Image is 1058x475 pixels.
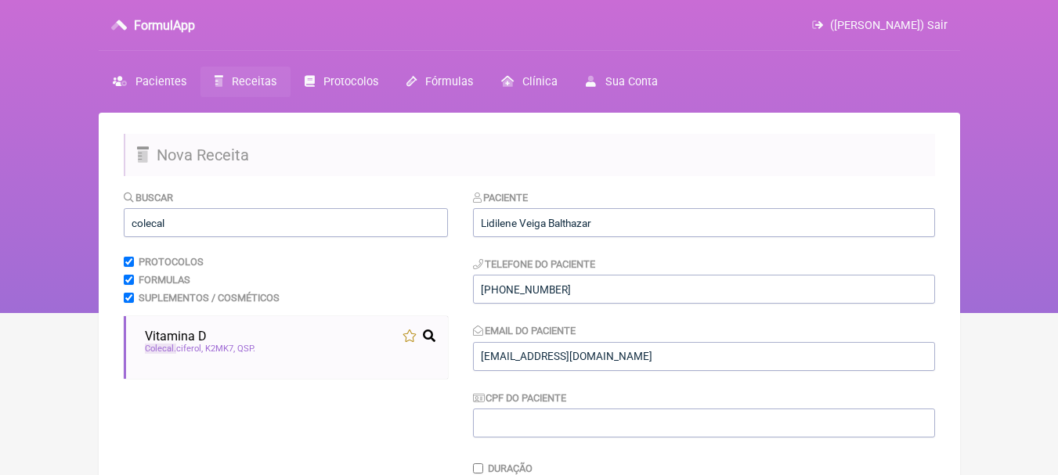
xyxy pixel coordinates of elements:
input: exemplo: emagrecimento, ansiedade [124,208,448,237]
a: Clínica [487,67,572,97]
label: Suplementos / Cosméticos [139,292,280,304]
label: Email do Paciente [473,325,576,336]
label: Buscar [124,192,174,203]
h2: Nova Receita [124,134,935,176]
span: Sua Conta [605,75,658,88]
a: Protocolos [291,67,392,97]
span: ([PERSON_NAME]) Sair [830,19,948,32]
a: Sua Conta [572,67,671,97]
span: QSP [237,344,255,354]
a: ([PERSON_NAME]) Sair [812,19,947,32]
label: Protocolos [139,256,204,268]
span: Vitamina D [145,329,207,344]
span: Fórmulas [425,75,473,88]
h3: FormulApp [134,18,195,33]
span: Colecal [145,344,176,354]
a: Pacientes [99,67,200,97]
label: Paciente [473,192,529,203]
span: ciferol [145,344,203,354]
label: CPF do Paciente [473,392,567,404]
span: K2MK7 [205,344,235,354]
span: Receitas [232,75,276,88]
a: Receitas [200,67,291,97]
span: Pacientes [135,75,186,88]
label: Formulas [139,274,190,286]
a: Fórmulas [392,67,487,97]
span: Protocolos [323,75,378,88]
span: Clínica [522,75,558,88]
label: Duração [488,462,533,474]
label: Telefone do Paciente [473,258,596,270]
